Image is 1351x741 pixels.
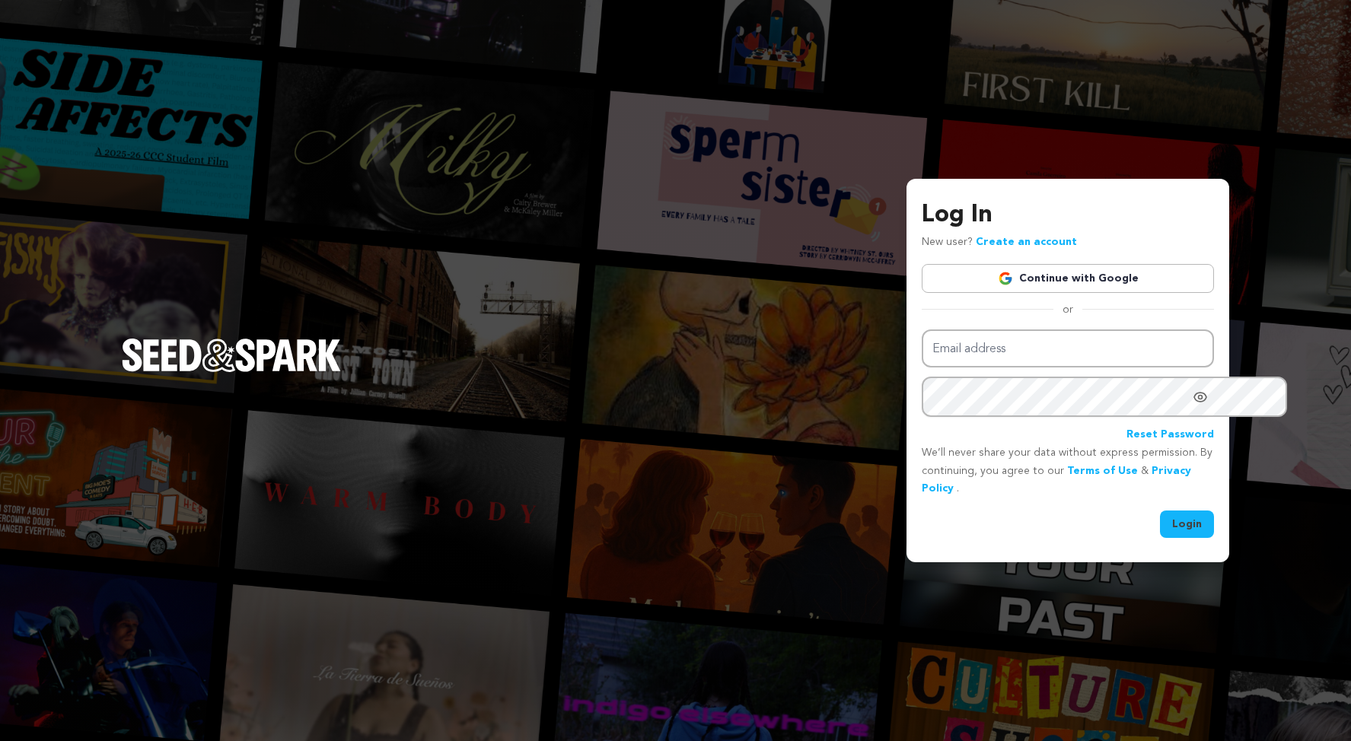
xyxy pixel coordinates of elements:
p: New user? [922,234,1077,252]
input: Email address [922,329,1214,368]
button: Login [1160,510,1214,538]
a: Create an account [976,237,1077,247]
img: Seed&Spark Logo [122,339,341,372]
a: Seed&Spark Homepage [122,339,341,402]
a: Terms of Use [1067,466,1138,476]
img: Google logo [998,271,1013,286]
h3: Log In [922,197,1214,234]
a: Show password as plain text. Warning: this will display your password on the screen. [1193,390,1208,405]
p: We’ll never share your data without express permission. By continuing, you agree to our & . [922,444,1214,498]
a: Continue with Google [922,264,1214,293]
a: Reset Password [1126,426,1214,444]
span: or [1053,302,1082,317]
